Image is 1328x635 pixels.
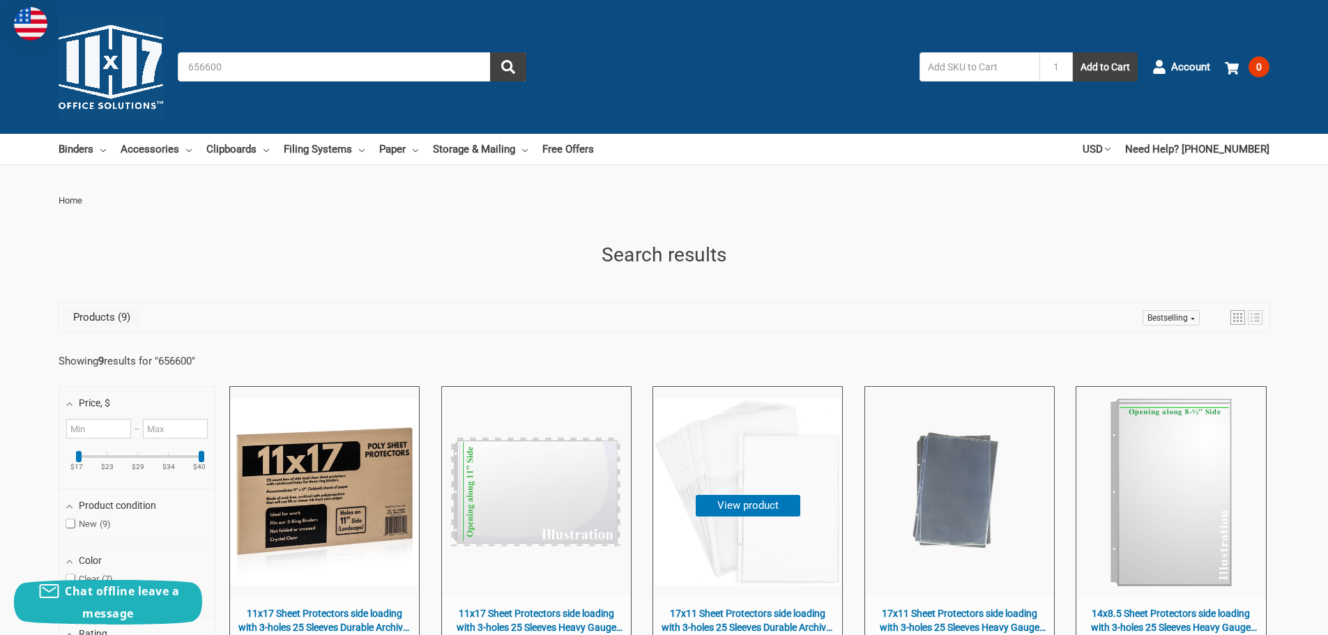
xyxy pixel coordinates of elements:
span: 11x17 Sheet Protectors side loading with 3-holes 25 Sleeves Durable Archival safe Crystal Clear [237,607,412,634]
a: View grid mode [1230,310,1245,325]
span: Product condition [79,500,156,511]
a: Binders [59,134,106,165]
span: New [66,519,111,530]
input: Maximum value [143,419,208,438]
span: Chat offline leave a message [65,583,179,621]
input: Minimum value [66,419,131,438]
span: Price [79,397,110,408]
input: Search by keyword, brand or SKU [178,52,526,82]
img: duty and tax information for United States [14,7,47,40]
div: Showing results for " " [59,355,226,367]
input: Add SKU to Cart [919,52,1039,82]
img: 17x11 Sheet Protectors side loading with 3-holes 25 Sleeves Durable Archival safe Crystal Clear [654,399,841,586]
a: Storage & Mailing [433,134,528,165]
a: Accessories [121,134,192,165]
b: 9 [98,355,104,367]
span: 9 [100,519,111,529]
h1: Search results [59,240,1269,270]
span: Clear [66,574,113,585]
span: Account [1171,59,1210,75]
a: Paper [379,134,418,165]
span: Home [59,195,82,206]
ins: $17 [62,464,91,470]
ins: $23 [93,464,122,470]
a: View Products Tab [63,307,141,327]
span: 7 [102,574,113,584]
span: 11x17 Sheet Protectors side loading with 3-holes 25 Sleeves Heavy Gauge Non-Archival Clear [449,607,624,634]
a: View list mode [1248,310,1262,325]
a: 656600 [158,355,192,367]
a: USD [1083,134,1111,165]
a: Free Offers [542,134,594,165]
a: Clipboards [206,134,269,165]
ins: $34 [154,464,183,470]
button: View product [696,495,800,517]
span: , $ [100,397,110,408]
span: 17x11 Sheet Protectors side loading with 3-holes 25 Sleeves Heavy Gauge Non-Archival Clear [872,607,1047,634]
img: 11x17.com [59,15,163,119]
a: Need Help? [PHONE_NUMBER] [1125,134,1269,165]
span: 17x11 Sheet Protectors side loading with 3-holes 25 Sleeves Durable Archival safe Crystal Clear [660,607,835,634]
a: Sort options [1143,310,1200,326]
span: Bestselling [1147,313,1188,323]
button: Add to Cart [1073,52,1138,82]
span: – [131,424,142,434]
span: 0 [1249,56,1269,77]
ins: $40 [185,464,214,470]
a: Account [1152,49,1210,85]
span: 14x8.5 Sheet Protectors side loading with 3-holes 25 Sleeves Heavy Gauge Non-Archival Clear [1083,607,1258,634]
a: 0 [1225,49,1269,85]
img: 17x11 Sheet Protectors side loading with 3-holes 25 Sleeves Heavy Gauge Non-Archival Clear [866,399,1053,586]
span: Color [79,555,102,566]
button: Chat offline leave a message [14,580,202,625]
span: 9 [115,311,130,323]
a: Filing Systems [284,134,365,165]
ins: $29 [123,464,153,470]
